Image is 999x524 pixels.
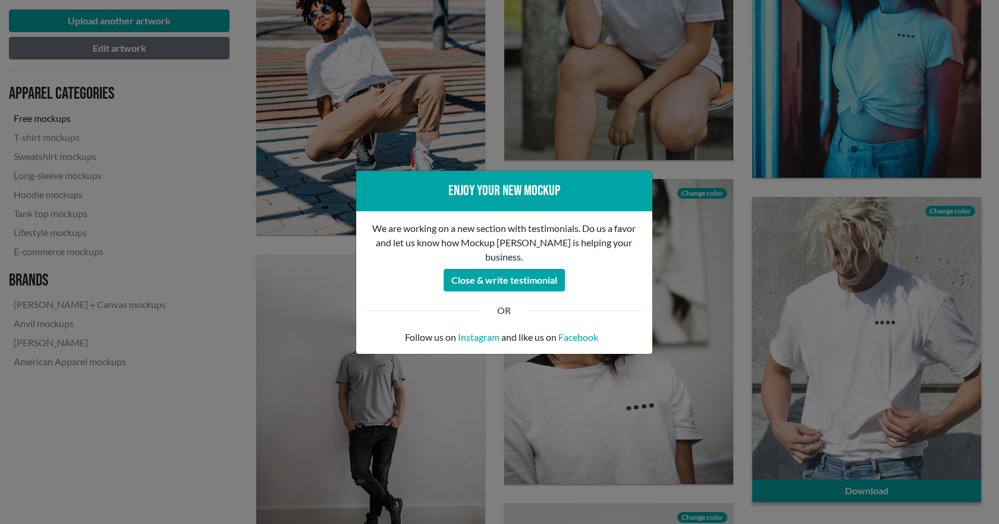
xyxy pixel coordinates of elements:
[488,303,520,318] div: OR
[444,269,565,291] button: Close & write testimonial
[444,271,565,282] a: Close & write testimonial
[558,330,598,344] a: Facebook
[366,330,643,344] p: Follow us on and like us on
[366,221,643,264] p: We are working on a new section with testimonials. Do us a favor and let us know how Mockup [PERS...
[366,180,643,202] div: Enjoy your new mockup
[458,330,499,344] a: Instagram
